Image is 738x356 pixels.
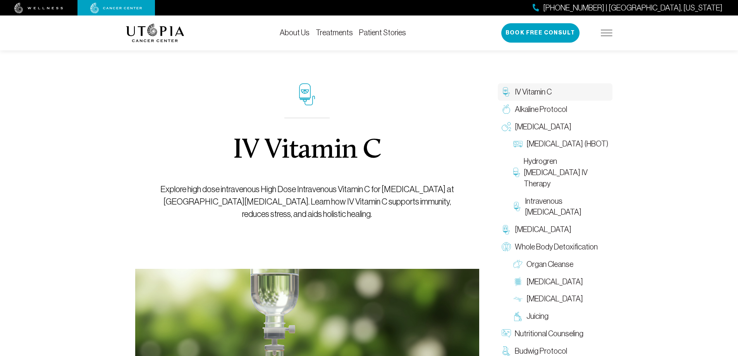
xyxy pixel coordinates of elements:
a: [MEDICAL_DATA] [509,273,612,291]
button: Book Free Consult [501,23,580,43]
span: IV Vitamin C [515,86,552,98]
a: Organ Cleanse [509,256,612,273]
span: [MEDICAL_DATA] [526,276,583,287]
a: Alkaline Protocol [498,101,612,118]
span: [PHONE_NUMBER] | [GEOGRAPHIC_DATA], [US_STATE] [543,2,723,14]
a: [PHONE_NUMBER] | [GEOGRAPHIC_DATA], [US_STATE] [533,2,723,14]
img: Juicing [513,312,523,321]
img: Hyperbaric Oxygen Therapy (HBOT) [513,139,523,149]
img: Colon Therapy [513,277,523,286]
h1: IV Vitamin C [233,137,381,165]
img: cancer center [90,3,142,14]
a: [MEDICAL_DATA] (HBOT) [509,135,612,153]
img: Lymphatic Massage [513,294,523,304]
a: Treatments [316,28,353,37]
img: Intravenous Ozone Therapy [513,202,521,211]
span: [MEDICAL_DATA] [515,224,571,235]
a: Hydrogren [MEDICAL_DATA] IV Therapy [509,153,612,192]
span: Juicing [526,311,549,322]
img: icon [299,83,315,105]
a: Juicing [509,308,612,325]
a: IV Vitamin C [498,83,612,101]
span: Alkaline Protocol [515,104,567,115]
img: icon-hamburger [601,30,612,36]
img: Organ Cleanse [513,260,523,269]
a: Patient Stories [359,28,406,37]
span: [MEDICAL_DATA] (HBOT) [526,138,608,150]
a: About Us [280,28,310,37]
span: Whole Body Detoxification [515,241,598,253]
p: Explore high dose intravenous High Dose Intravenous Vitamin C for [MEDICAL_DATA] at [GEOGRAPHIC_D... [153,183,461,220]
img: Whole Body Detoxification [502,242,511,251]
span: Hydrogren [MEDICAL_DATA] IV Therapy [524,156,609,189]
img: Nutritional Counseling [502,329,511,338]
img: wellness [14,3,63,14]
img: Chelation Therapy [502,225,511,234]
a: [MEDICAL_DATA] [498,221,612,238]
span: Organ Cleanse [526,259,573,270]
img: Hydrogren Peroxide IV Therapy [513,168,520,177]
img: Budwig Protocol [502,346,511,356]
img: logo [126,24,184,42]
span: Nutritional Counseling [515,328,583,339]
span: Intravenous [MEDICAL_DATA] [525,196,608,218]
a: Intravenous [MEDICAL_DATA] [509,193,612,221]
span: [MEDICAL_DATA] [515,121,571,132]
a: [MEDICAL_DATA] [498,118,612,136]
img: IV Vitamin C [502,87,511,96]
span: [MEDICAL_DATA] [526,293,583,304]
a: Nutritional Counseling [498,325,612,342]
img: Oxygen Therapy [502,122,511,131]
a: [MEDICAL_DATA] [509,290,612,308]
a: Whole Body Detoxification [498,238,612,256]
img: Alkaline Protocol [502,105,511,114]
